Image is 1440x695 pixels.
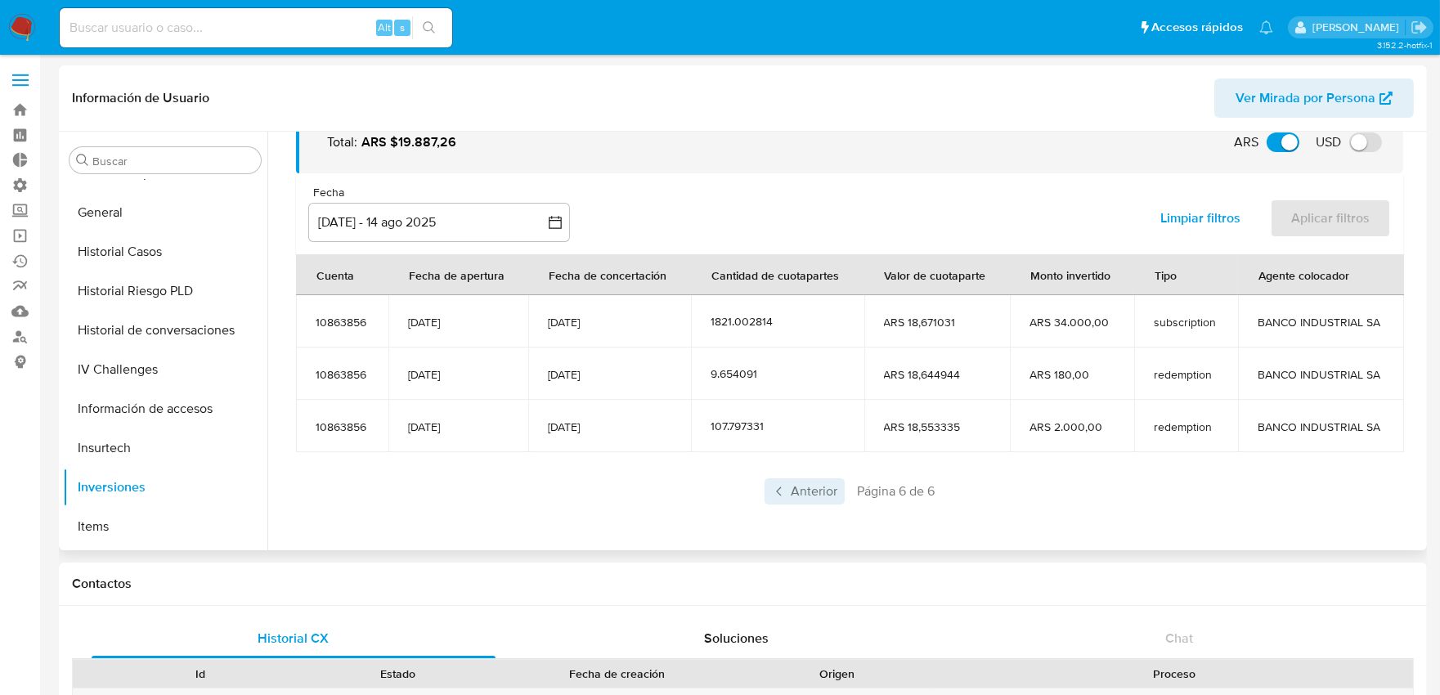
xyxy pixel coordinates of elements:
button: KYC [63,546,267,585]
h1: Contactos [72,576,1414,592]
div: Origen [749,666,924,682]
button: Buscar [76,154,89,167]
button: Información de accesos [63,389,267,428]
button: search-icon [412,16,446,39]
button: Inversiones [63,468,267,507]
span: Ver Mirada por Persona [1236,78,1375,118]
div: Estado [311,666,486,682]
input: Buscar [92,154,254,168]
button: Historial Riesgo PLD [63,271,267,311]
span: Accesos rápidos [1151,19,1243,36]
h1: Información de Usuario [72,90,209,106]
input: Buscar usuario o caso... [60,17,452,38]
button: Ver Mirada por Persona [1214,78,1414,118]
div: Proceso [947,666,1402,682]
a: Salir [1411,19,1428,36]
div: Fecha de creación [508,666,726,682]
button: Insurtech [63,428,267,468]
p: sandra.chabay@mercadolibre.com [1312,20,1405,35]
button: Historial Casos [63,232,267,271]
div: Id [113,666,288,682]
button: General [63,193,267,232]
span: Alt [378,20,391,35]
span: s [400,20,405,35]
span: Historial CX [258,629,329,648]
button: IV Challenges [63,350,267,389]
button: Historial de conversaciones [63,311,267,350]
a: Notificaciones [1259,20,1273,34]
span: Chat [1165,629,1193,648]
button: Items [63,507,267,546]
span: Soluciones [704,629,769,648]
